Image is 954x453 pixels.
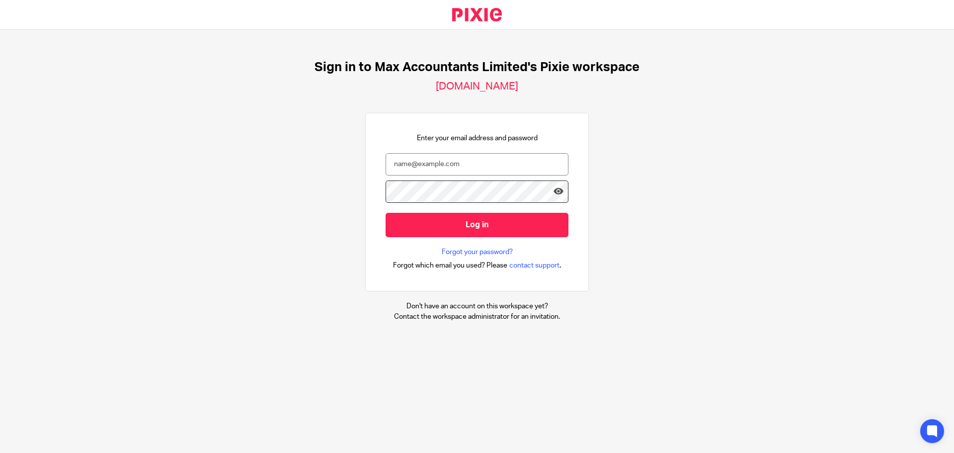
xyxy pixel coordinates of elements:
div: . [393,260,561,271]
p: Enter your email address and password [417,133,538,143]
span: contact support [509,261,559,271]
a: Forgot your password? [442,247,513,257]
h2: [DOMAIN_NAME] [436,80,518,93]
h1: Sign in to Max Accountants Limited's Pixie workspace [315,60,639,75]
p: Contact the workspace administrator for an invitation. [394,312,560,322]
span: Forgot which email you used? Please [393,261,507,271]
input: name@example.com [386,153,568,176]
p: Don't have an account on this workspace yet? [394,301,560,311]
input: Log in [386,213,568,237]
